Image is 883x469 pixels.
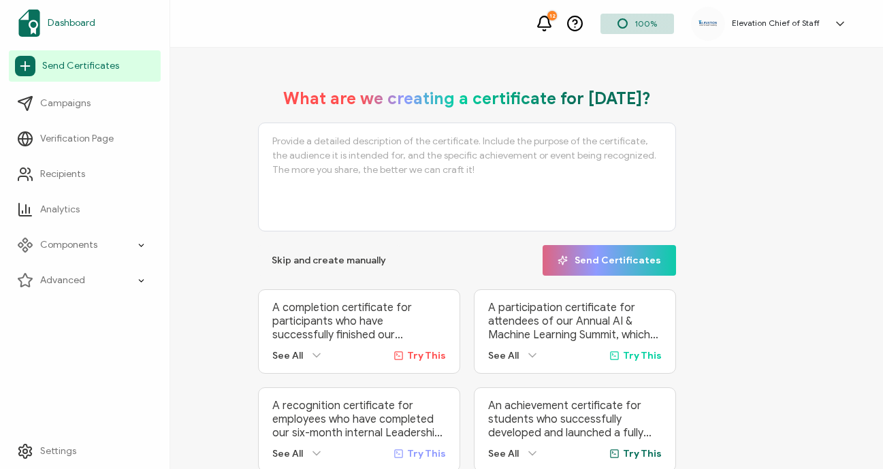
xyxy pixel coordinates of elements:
span: Skip and create manually [272,256,386,265]
h5: Elevation Chief of Staff [732,18,820,28]
span: See All [272,448,303,459]
img: 7e9373f2-6c46-43a7-b68d-1006cfb7e963.png [698,18,718,29]
a: Analytics [9,196,161,223]
p: A participation certificate for attendees of our Annual AI & Machine Learning Summit, which broug... [488,301,662,342]
img: sertifier-logomark-colored.svg [18,10,40,37]
a: Campaigns [9,90,161,117]
span: 100% [635,18,657,29]
a: Verification Page [9,125,161,152]
span: Try This [623,350,662,361]
a: Settings [9,438,161,465]
a: Recipients [9,161,161,188]
span: Try This [407,448,446,459]
p: An achievement certificate for students who successfully developed and launched a fully functiona... [488,399,662,440]
span: Try This [623,448,662,459]
a: Dashboard [9,4,161,42]
span: Send Certificates [558,255,661,265]
span: See All [488,448,519,459]
a: Send Certificates [9,50,161,82]
p: A completion certificate for participants who have successfully finished our ‘Advanced Digital Ma... [272,301,446,342]
p: A recognition certificate for employees who have completed our six-month internal Leadership Deve... [272,399,446,440]
button: Skip and create manually [258,245,400,276]
span: Recipients [40,167,85,181]
h1: What are we creating a certificate for [DATE]? [283,88,651,109]
button: Send Certificates [543,245,676,276]
span: Verification Page [40,132,114,146]
span: Analytics [40,203,80,216]
div: 12 [547,11,557,20]
span: Settings [40,444,76,458]
span: Advanced [40,274,85,287]
span: Dashboard [48,16,95,30]
span: Campaigns [40,97,91,110]
span: Try This [407,350,446,361]
span: See All [488,350,519,361]
span: Send Certificates [42,59,119,73]
span: Components [40,238,97,252]
span: See All [272,350,303,361]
